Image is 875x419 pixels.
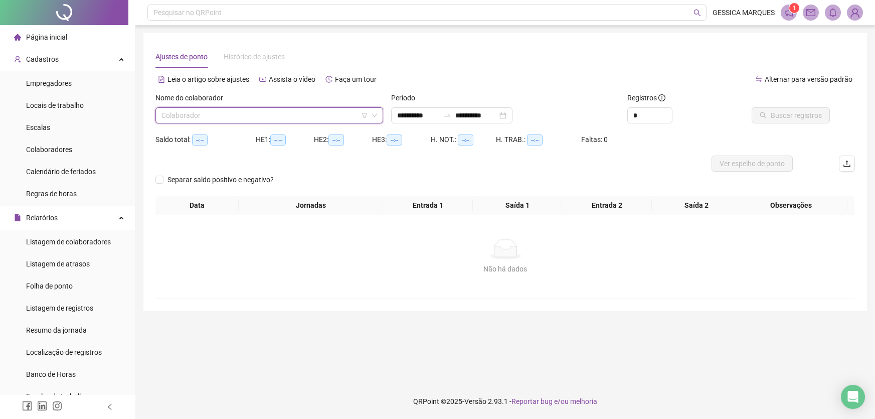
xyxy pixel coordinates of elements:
[387,134,402,146] span: --:--
[431,134,496,146] div: H. NOT.:
[26,79,72,87] span: Empregadores
[26,146,72,154] span: Colaboradores
[259,76,266,83] span: youtube
[383,196,473,215] th: Entrada 1
[713,7,775,18] span: GESSICA MARQUES
[26,190,77,198] span: Regras de horas
[496,134,581,146] div: H. TRAB.:
[652,196,742,215] th: Saída 2
[26,214,58,222] span: Relatórios
[26,123,50,131] span: Escalas
[693,9,701,17] span: search
[314,134,372,146] div: HE 2:
[155,196,239,215] th: Data
[581,135,608,144] span: Faltas: 0
[527,134,543,146] span: --:--
[847,5,862,20] img: 84574
[167,75,249,83] span: Leia o artigo sobre ajustes
[155,134,256,146] div: Saldo total:
[464,397,486,405] span: Versão
[755,76,762,83] span: swap
[473,196,563,215] th: Saída 1
[658,94,665,101] span: info-circle
[270,134,286,146] span: --:--
[14,56,21,63] span: user-add
[712,156,793,172] button: Ver espelho de ponto
[26,55,59,63] span: Cadastros
[443,111,451,119] span: to
[26,348,102,356] span: Localização de registros
[391,92,422,103] label: Período
[224,51,285,62] div: Histórico de ajustes
[155,92,230,103] label: Nome do colaborador
[135,384,875,419] footer: QRPoint © 2025 - 2.93.1 -
[328,134,344,146] span: --:--
[269,75,315,83] span: Assista o vídeo
[239,196,383,215] th: Jornadas
[14,34,21,41] span: home
[256,134,314,146] div: HE 1:
[752,107,830,123] button: Buscar registros
[734,196,848,215] th: Observações
[26,370,76,378] span: Banco de Horas
[192,134,208,146] span: --:--
[155,51,208,62] div: Ajustes de ponto
[167,263,843,274] div: Não há dados
[765,75,852,83] span: Alternar para versão padrão
[26,326,87,334] span: Resumo da jornada
[22,401,32,411] span: facebook
[26,260,90,268] span: Listagem de atrasos
[37,401,47,411] span: linkedin
[841,385,865,409] div: Open Intercom Messenger
[106,403,113,410] span: left
[26,304,93,312] span: Listagem de registros
[26,33,67,41] span: Página inicial
[789,3,799,13] sup: 1
[738,200,844,211] span: Observações
[793,5,796,12] span: 1
[362,112,368,118] span: filter
[562,196,652,215] th: Entrada 2
[26,101,84,109] span: Locais de trabalho
[163,174,278,185] span: Separar saldo positivo e negativo?
[458,134,473,146] span: --:--
[26,238,111,246] span: Listagem de colaboradores
[26,168,96,176] span: Calendário de feriados
[843,160,851,168] span: upload
[158,76,165,83] span: file-text
[14,214,21,221] span: file
[52,401,62,411] span: instagram
[784,8,793,17] span: notification
[627,92,665,103] span: Registros
[511,397,597,405] span: Reportar bug e/ou melhoria
[335,75,377,83] span: Faça um tour
[26,392,87,400] span: Escalas de trabalho
[372,112,378,118] span: down
[372,134,430,146] div: HE 3:
[806,8,815,17] span: mail
[26,282,73,290] span: Folha de ponto
[828,8,837,17] span: bell
[443,111,451,119] span: swap-right
[325,76,332,83] span: history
